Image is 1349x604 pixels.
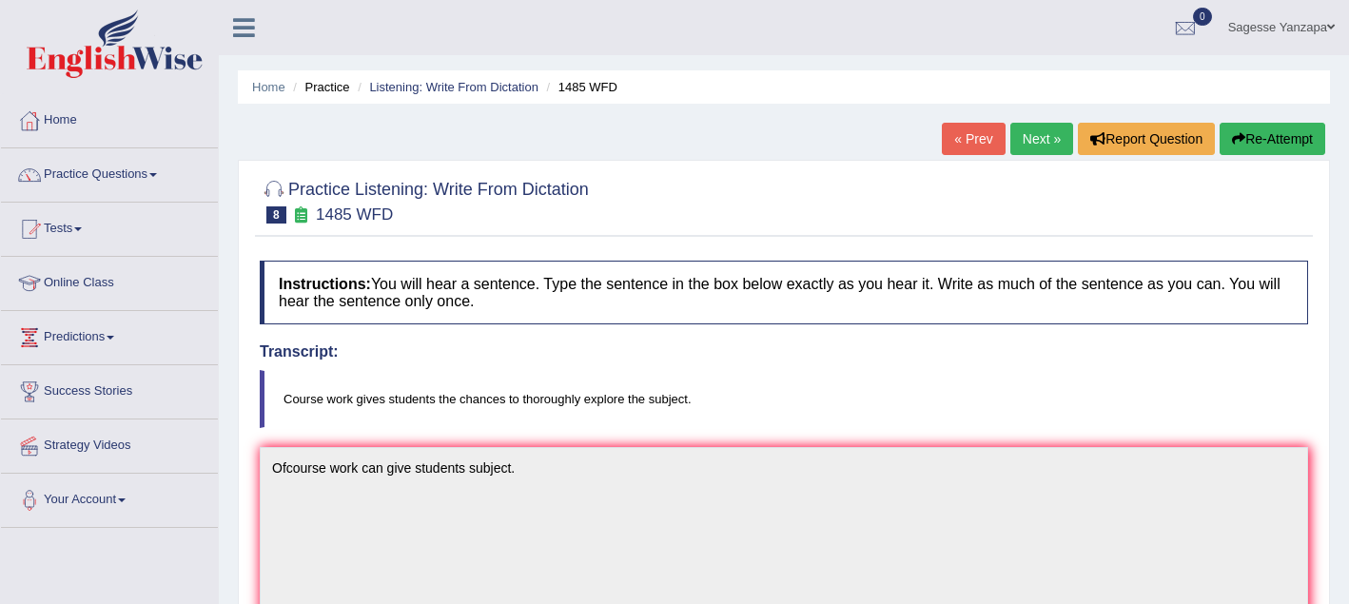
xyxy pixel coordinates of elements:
a: Your Account [1,474,218,521]
a: Home [252,80,285,94]
a: Strategy Videos [1,419,218,467]
small: Exam occurring question [291,206,311,224]
a: Tests [1,203,218,250]
a: Home [1,94,218,142]
a: Next » [1010,123,1073,155]
blockquote: Course work gives students the chances to thoroughly explore the subject. [260,370,1308,428]
a: Practice Questions [1,148,218,196]
a: Online Class [1,257,218,304]
a: Success Stories [1,365,218,413]
b: Instructions: [279,276,371,292]
button: Report Question [1078,123,1215,155]
a: « Prev [942,123,1005,155]
li: Practice [288,78,349,96]
span: 8 [266,206,286,224]
small: 1485 WFD [316,205,393,224]
button: Re-Attempt [1220,123,1325,155]
a: Listening: Write From Dictation [369,80,538,94]
h4: You will hear a sentence. Type the sentence in the box below exactly as you hear it. Write as muc... [260,261,1308,324]
span: 0 [1193,8,1212,26]
h2: Practice Listening: Write From Dictation [260,176,589,224]
h4: Transcript: [260,343,1308,360]
a: Predictions [1,311,218,359]
li: 1485 WFD [542,78,617,96]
